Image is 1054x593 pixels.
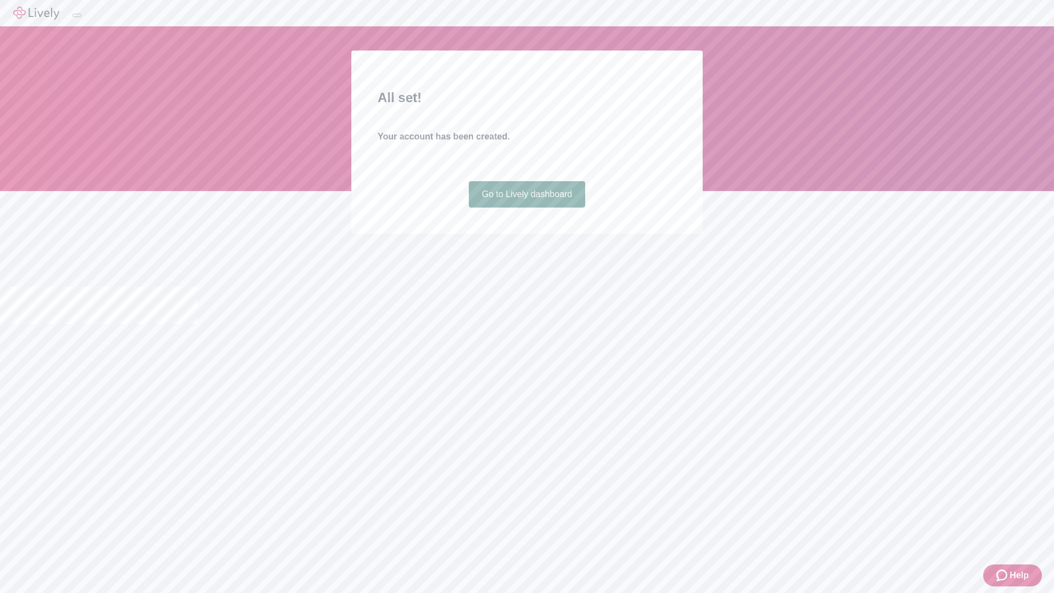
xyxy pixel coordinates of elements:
[983,564,1042,586] button: Zendesk support iconHelp
[378,130,676,143] h4: Your account has been created.
[72,14,81,17] button: Log out
[13,7,59,20] img: Lively
[378,88,676,108] h2: All set!
[469,181,586,208] a: Go to Lively dashboard
[996,569,1010,582] svg: Zendesk support icon
[1010,569,1029,582] span: Help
